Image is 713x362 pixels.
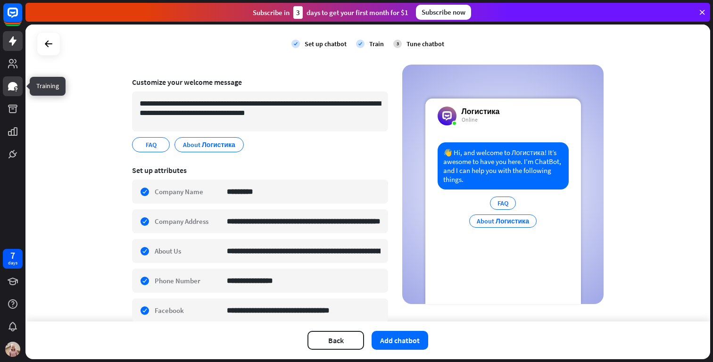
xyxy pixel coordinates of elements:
span: FAQ [145,140,158,150]
button: Open LiveChat chat widget [8,4,36,32]
div: About Логистика [469,214,537,228]
div: Логистика [462,107,500,116]
div: Subscribe in days to get your first month for $1 [253,6,408,19]
i: check [356,40,365,48]
span: About Логистика [182,140,236,150]
div: Train [369,40,384,48]
button: Back [307,331,364,350]
div: 7 [10,251,15,260]
div: Customize your welcome message [132,77,388,87]
i: check [291,40,300,48]
div: 3 [293,6,303,19]
div: Tune chatbot [406,40,444,48]
div: FAQ [490,197,516,210]
div: days [8,260,17,266]
div: Set up attributes [132,165,388,175]
div: Set up chatbot [305,40,347,48]
div: Online [462,116,500,123]
div: 3 [393,40,402,48]
a: 7 days [3,249,23,269]
div: Subscribe now [416,5,471,20]
button: Add chatbot [372,331,428,350]
div: 👋 Hi, and welcome to Логистика! It’s awesome to have you here. I’m ChatBot, and I can help you wi... [438,142,569,189]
